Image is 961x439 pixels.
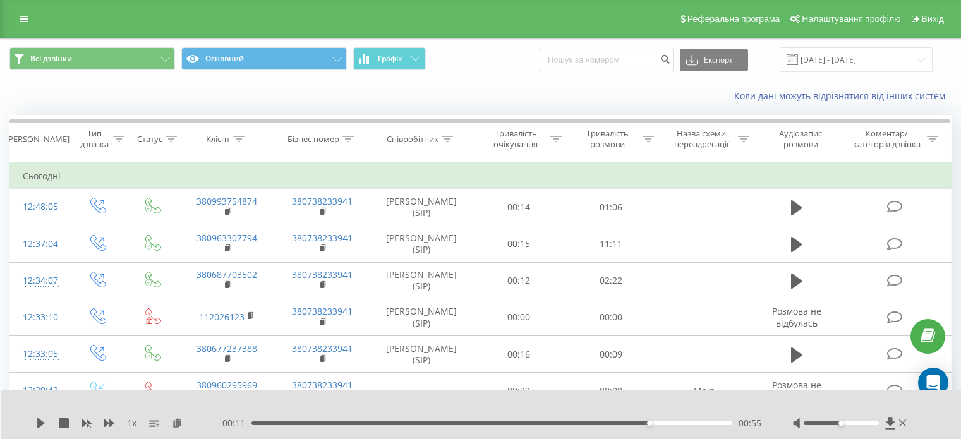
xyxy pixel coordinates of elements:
[353,47,426,70] button: Графік
[473,299,565,335] td: 00:00
[23,268,56,293] div: 12:34:07
[181,47,347,70] button: Основний
[473,373,565,409] td: 00:22
[576,128,639,150] div: Тривалість розмови
[137,134,162,145] div: Статус
[378,54,402,63] span: Графік
[196,342,257,354] a: 380677237388
[127,417,136,430] span: 1 x
[23,378,56,403] div: 12:29:42
[370,226,473,262] td: [PERSON_NAME] (SIP)
[565,226,656,262] td: 11:11
[196,195,257,207] a: 380993754874
[772,379,821,402] span: Розмова не відбулась
[206,134,230,145] div: Клієнт
[10,164,952,189] td: Сьогодні
[540,49,674,71] input: Пошук за номером
[918,368,948,398] div: Open Intercom Messenger
[473,226,565,262] td: 00:15
[370,336,473,373] td: [PERSON_NAME] (SIP)
[370,262,473,299] td: [PERSON_NAME] (SIP)
[387,134,438,145] div: Співробітник
[23,195,56,219] div: 12:48:05
[647,421,652,426] div: Accessibility label
[23,342,56,366] div: 12:33:05
[680,49,748,71] button: Експорт
[23,232,56,256] div: 12:37:04
[565,189,656,226] td: 01:06
[565,373,656,409] td: 00:00
[287,134,339,145] div: Бізнес номер
[473,262,565,299] td: 00:12
[850,128,924,150] div: Коментар/категорія дзвінка
[838,421,843,426] div: Accessibility label
[292,379,353,391] a: 380738233941
[23,305,56,330] div: 12:33:10
[473,336,565,373] td: 00:16
[565,299,656,335] td: 00:00
[656,373,752,409] td: Main
[6,134,70,145] div: [PERSON_NAME]
[668,128,735,150] div: Назва схеми переадресації
[772,305,821,328] span: Розмова не відбулась
[199,311,245,323] a: 112026123
[292,268,353,280] a: 380738233941
[485,128,548,150] div: Тривалість очікування
[370,189,473,226] td: [PERSON_NAME] (SIP)
[764,128,838,150] div: Аудіозапис розмови
[734,90,952,102] a: Коли дані можуть відрізнятися вiд інших систем
[565,262,656,299] td: 02:22
[80,128,109,150] div: Тип дзвінка
[802,14,900,24] span: Налаштування профілю
[292,232,353,244] a: 380738233941
[292,305,353,317] a: 380738233941
[739,417,761,430] span: 00:55
[922,14,944,24] span: Вихід
[30,54,72,64] span: Всі дзвінки
[196,232,257,244] a: 380963307794
[196,268,257,280] a: 380687703502
[219,417,251,430] span: - 00:11
[292,342,353,354] a: 380738233941
[196,379,257,391] a: 380960295969
[292,195,353,207] a: 380738233941
[473,189,565,226] td: 00:14
[9,47,175,70] button: Всі дзвінки
[370,299,473,335] td: [PERSON_NAME] (SIP)
[687,14,780,24] span: Реферальна програма
[565,336,656,373] td: 00:09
